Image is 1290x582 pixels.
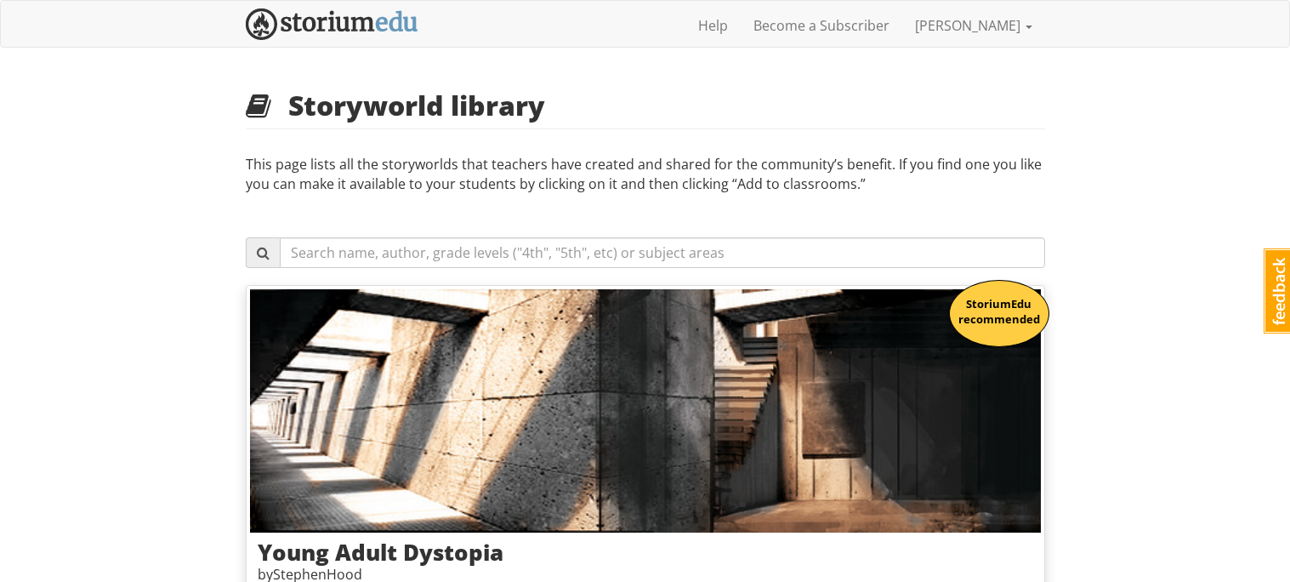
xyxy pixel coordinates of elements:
h3: Young Adult Dystopia [258,540,1033,565]
a: Become a Subscriber [741,4,902,47]
a: [PERSON_NAME] [902,4,1045,47]
img: StoriumEDU [246,9,418,40]
h2: Storyworld library [246,90,1045,120]
input: Search name, author, grade levels ("4th", "5th", etc) or subject areas [280,237,1045,268]
p: This page lists all the storyworlds that teachers have created and shared for the community’s ben... [246,155,1045,228]
a: Help [685,4,741,47]
div: StoriumEdu recommended [949,280,1049,347]
img: A modern hallway, made from concrete and fashioned with strange angles. [250,289,1041,533]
